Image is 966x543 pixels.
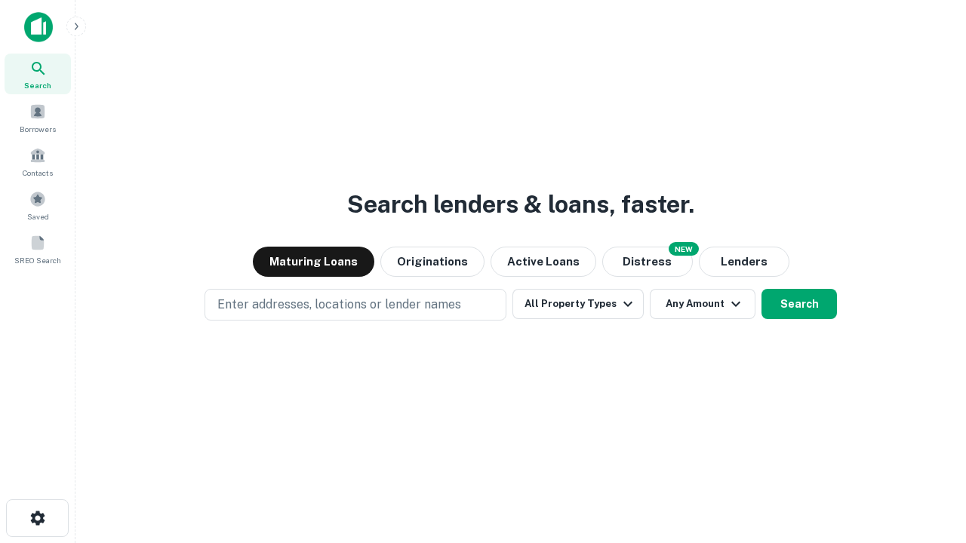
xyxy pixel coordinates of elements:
[5,229,71,269] a: SREO Search
[5,54,71,94] a: Search
[602,247,693,277] button: Search distressed loans with lien and other non-mortgage details.
[5,185,71,225] a: Saved
[27,210,49,222] span: Saved
[24,12,53,42] img: capitalize-icon.png
[512,289,644,319] button: All Property Types
[891,422,966,495] iframe: Chat Widget
[669,242,699,256] div: NEW
[23,167,53,179] span: Contacts
[5,97,71,138] a: Borrowers
[699,247,789,277] button: Lenders
[5,141,71,182] a: Contacts
[491,247,596,277] button: Active Loans
[253,247,374,277] button: Maturing Loans
[20,123,56,135] span: Borrowers
[380,247,485,277] button: Originations
[24,79,51,91] span: Search
[217,296,461,314] p: Enter addresses, locations or lender names
[14,254,61,266] span: SREO Search
[650,289,755,319] button: Any Amount
[205,289,506,321] button: Enter addresses, locations or lender names
[761,289,837,319] button: Search
[347,186,694,222] h3: Search lenders & loans, faster.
